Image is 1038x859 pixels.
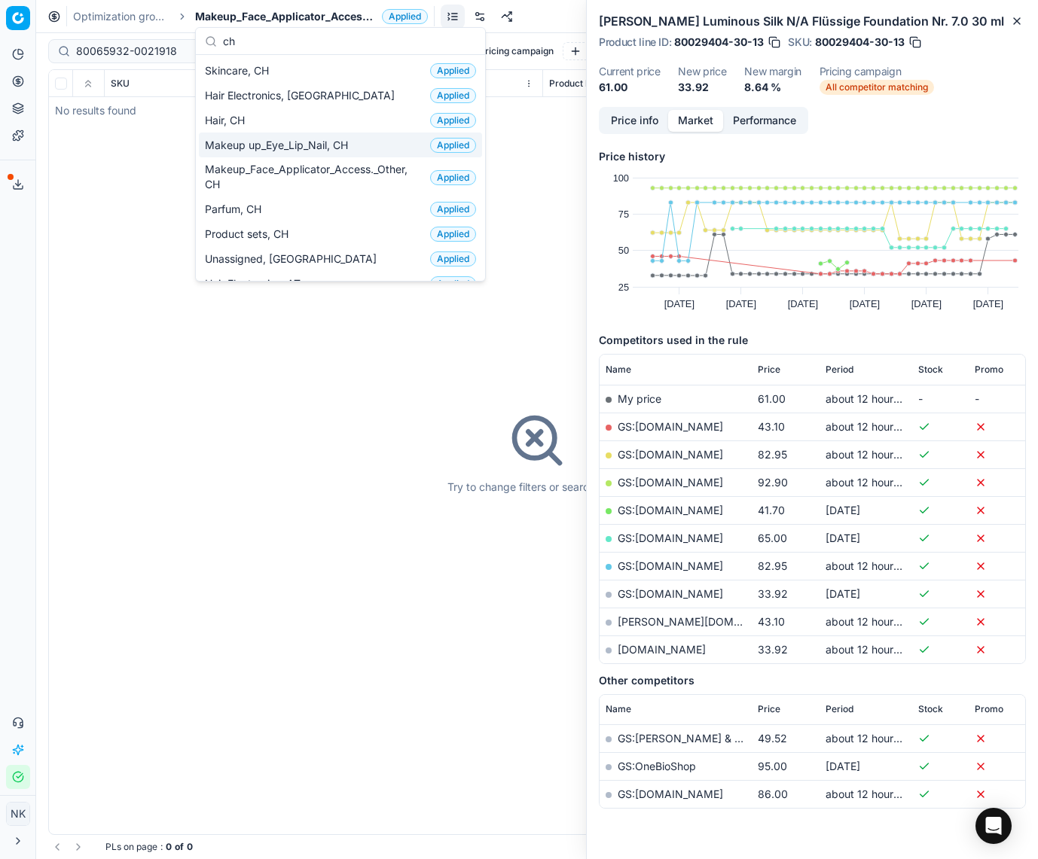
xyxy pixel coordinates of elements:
[606,364,631,376] span: Name
[744,66,801,77] dt: New margin
[599,37,671,47] span: Product line ID :
[826,364,853,376] span: Period
[918,364,943,376] span: Stock
[788,37,812,47] span: SKU :
[918,703,943,715] span: Stock
[911,298,942,309] text: [DATE]
[815,35,905,50] span: 80029404-30-13
[758,420,785,433] span: 43.10
[820,66,934,77] dt: Pricing campaign
[826,615,920,628] span: about 12 hours ago
[618,787,723,800] a: GS:[DOMAIN_NAME]
[973,298,1003,309] text: [DATE]
[618,245,629,256] text: 50
[678,66,726,77] dt: New price
[826,504,860,516] span: [DATE]
[187,841,193,853] strong: 0
[606,703,631,715] span: Name
[195,9,376,24] span: Makeup_Face_Applicator_Access._Other, CH
[618,587,723,600] a: GS:[DOMAIN_NAME]
[758,703,780,715] span: Price
[599,333,1026,348] h5: Competitors used in the rule
[430,63,476,78] span: Applied
[618,532,723,544] a: GS:[DOMAIN_NAME]
[744,80,801,95] dd: 8.64 %
[826,760,860,772] span: [DATE]
[826,587,860,600] span: [DATE]
[430,88,476,103] span: Applied
[618,392,661,405] span: My price
[758,615,785,628] span: 43.10
[758,559,787,572] span: 82.95
[205,251,383,267] span: Unassigned, [GEOGRAPHIC_DATA]
[758,532,787,544] span: 65.00
[76,44,241,59] input: Search by SKU or title
[205,113,251,128] span: Hair, CH
[7,803,29,825] span: NK
[196,55,485,281] div: Suggestions
[975,703,1003,715] span: Promo
[618,643,706,656] a: [DOMAIN_NAME]
[618,732,821,745] a: GS:[PERSON_NAME] & [PERSON_NAME]
[726,298,756,309] text: [DATE]
[826,732,920,745] span: about 12 hours ago
[205,162,424,192] span: Makeup_Face_Applicator_Access._Other, CH
[205,63,275,78] span: Skincare, CH
[223,26,476,56] input: Search groups...
[758,787,788,800] span: 86.00
[826,448,920,461] span: about 12 hours ago
[678,80,726,95] dd: 33.92
[599,66,660,77] dt: Current price
[758,504,785,516] span: 41.70
[430,170,476,185] span: Applied
[601,110,668,132] button: Price info
[674,35,764,50] span: 80029404-30-13
[6,802,30,826] button: NK
[111,78,130,90] span: SKU
[618,448,723,461] a: GS:[DOMAIN_NAME]
[826,420,920,433] span: about 12 hours ago
[826,476,920,489] span: about 12 hours ago
[618,504,723,516] a: GS:[DOMAIN_NAME]
[563,42,633,60] button: Add filter
[473,42,560,60] button: Pricing campaign
[105,841,193,853] div: :
[618,760,696,772] a: GS:OneBioShop
[205,88,401,103] span: Hair Electronics, [GEOGRAPHIC_DATA]
[826,532,860,544] span: [DATE]
[599,12,1026,30] h2: [PERSON_NAME] Luminous Silk N/A Flüssige Foundation Nr. 7.0 30 ml
[105,841,157,853] span: PLs on page
[758,476,788,489] span: 92.90
[826,392,920,405] span: about 12 hours ago
[599,80,660,95] dd: 61.00
[430,113,476,128] span: Applied
[758,364,780,376] span: Price
[668,110,723,132] button: Market
[447,480,627,495] div: Try to change filters or search query
[73,9,169,24] a: Optimization groups
[618,476,723,489] a: GS:[DOMAIN_NAME]
[826,787,920,800] span: about 12 hours ago
[175,841,184,853] strong: of
[820,80,934,95] span: All competitor matching
[758,643,788,656] span: 33.92
[613,172,629,184] text: 100
[382,9,428,24] span: Applied
[195,9,428,24] span: Makeup_Face_Applicator_Access._Other, CHApplied
[975,808,1012,844] div: Open Intercom Messenger
[758,732,787,745] span: 49.52
[430,138,476,153] span: Applied
[826,643,920,656] span: about 12 hours ago
[618,209,629,220] text: 75
[205,276,307,291] span: Hair Electronics, AT
[758,448,787,461] span: 82.95
[975,364,1003,376] span: Promo
[166,841,172,853] strong: 0
[788,298,818,309] text: [DATE]
[758,587,788,600] span: 33.92
[430,251,476,267] span: Applied
[79,75,97,93] button: Expand all
[48,838,87,856] nav: pagination
[723,110,806,132] button: Performance
[912,385,969,413] td: -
